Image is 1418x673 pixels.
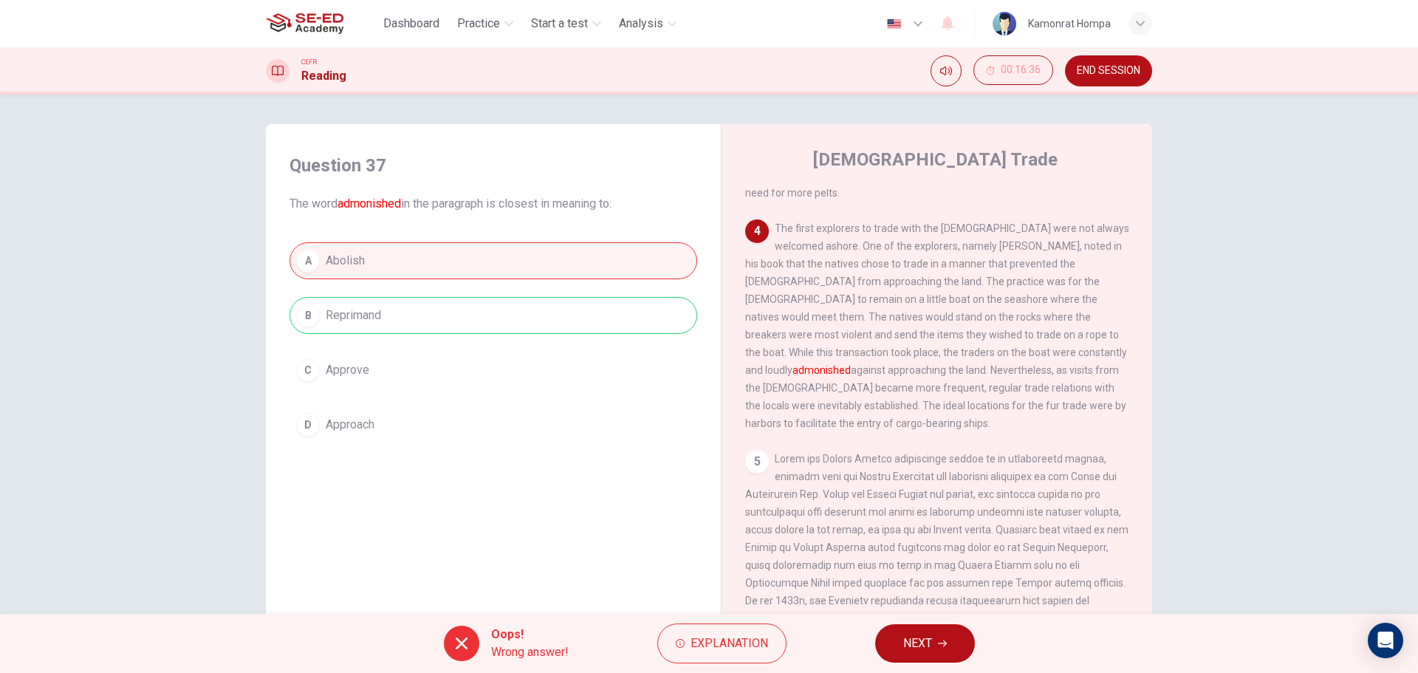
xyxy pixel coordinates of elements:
span: CEFR [301,57,317,67]
img: en [885,18,903,30]
div: Hide [973,55,1053,86]
button: END SESSION [1065,55,1152,86]
span: Wrong answer! [491,643,569,661]
div: Mute [931,55,962,86]
h4: [DEMOGRAPHIC_DATA] Trade [813,148,1058,171]
a: SE-ED Academy logo [266,9,377,38]
span: 00:16:36 [1001,64,1041,76]
button: Explanation [657,624,787,663]
button: Start a test [525,10,607,37]
span: The word in the paragraph is closest in meaning to: [290,195,697,213]
h1: Reading [301,67,346,85]
span: NEXT [903,633,932,654]
button: Practice [451,10,519,37]
h4: Question 37 [290,154,697,177]
button: Dashboard [377,10,445,37]
img: SE-ED Academy logo [266,9,343,38]
button: NEXT [875,624,975,663]
span: Explanation [691,633,768,654]
div: Open Intercom Messenger [1368,623,1403,658]
span: Oops! [491,626,569,643]
div: Kamonrat Hompa [1028,15,1111,33]
span: Dashboard [383,15,439,33]
button: Analysis [613,10,682,37]
font: admonished [792,364,851,376]
button: 00:16:36 [973,55,1053,85]
span: END SESSION [1077,65,1140,77]
span: The first explorers to trade with the [DEMOGRAPHIC_DATA] were not always welcomed ashore. One of ... [745,222,1129,429]
span: Analysis [619,15,663,33]
div: 5 [745,450,769,474]
font: admonished [338,197,401,211]
span: Practice [457,15,500,33]
span: Start a test [531,15,588,33]
img: Profile picture [993,12,1016,35]
div: 4 [745,219,769,243]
